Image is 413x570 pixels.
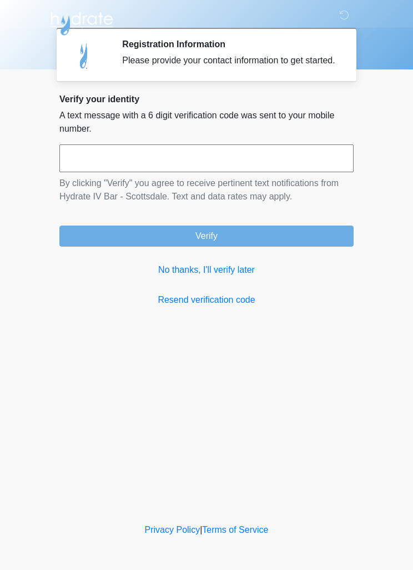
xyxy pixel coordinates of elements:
a: | [200,525,202,534]
button: Verify [59,226,354,247]
p: A text message with a 6 digit verification code was sent to your mobile number. [59,109,354,136]
img: Hydrate IV Bar - Scottsdale Logo [48,8,115,36]
a: Terms of Service [202,525,268,534]
p: By clicking "Verify" you agree to receive pertinent text notifications from Hydrate IV Bar - Scot... [59,177,354,203]
img: Agent Avatar [68,39,101,72]
div: Please provide your contact information to get started. [122,54,337,67]
a: Resend verification code [59,293,354,307]
h2: Verify your identity [59,94,354,104]
a: Privacy Policy [145,525,200,534]
a: No thanks, I'll verify later [59,263,354,277]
